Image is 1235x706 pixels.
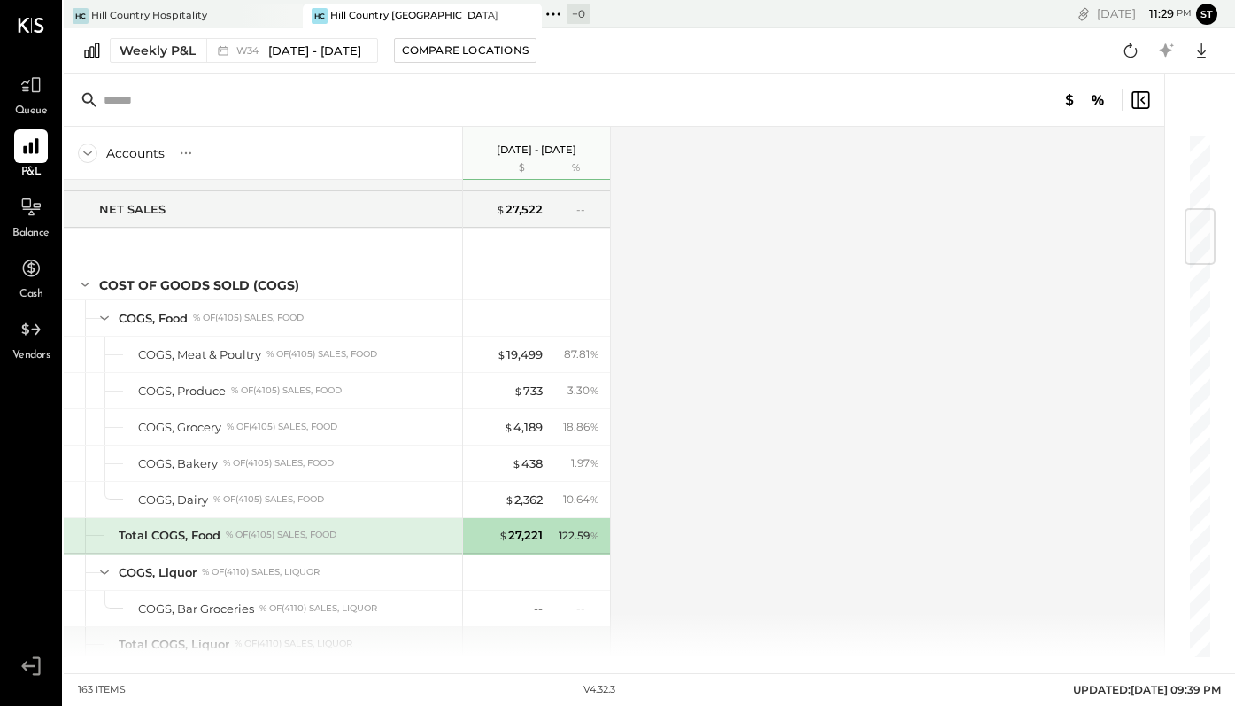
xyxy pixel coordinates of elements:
span: $ [497,347,506,361]
span: UPDATED: [DATE] 09:39 PM [1073,683,1221,696]
div: Compare Locations [402,43,529,58]
div: 438 [512,455,543,472]
div: % of (4110) Sales, Liquor [202,566,320,578]
div: 27,522 [496,201,543,218]
div: Total COGS, Liquor [119,636,229,653]
div: % of (4105) Sales, Food [213,493,324,506]
div: 18.86 [563,419,599,435]
span: pm [1177,7,1192,19]
div: Total COGS, Food [119,527,220,544]
a: Cash [1,252,61,303]
div: % of (4105) Sales, Food [223,457,334,469]
div: 10.64 [563,492,599,508]
div: % of (4105) Sales, Food [231,384,342,397]
span: % [590,528,599,542]
span: $ [512,456,521,470]
span: Vendors [12,348,50,364]
div: -- [576,601,599,616]
div: -- [576,202,599,217]
div: 19,499 [497,346,543,363]
span: % [590,455,599,469]
div: COGS, Food [119,310,188,327]
span: [DATE] - [DATE] [268,43,361,59]
div: [DATE] [1097,5,1192,22]
a: Balance [1,190,61,242]
span: $ [505,493,514,507]
button: Compare Locations [394,38,536,63]
div: % of (4105) Sales, Food [226,529,336,541]
span: $ [498,528,508,542]
div: Accounts [106,144,165,162]
div: 733 [513,383,543,400]
div: 2,362 [505,492,543,508]
div: 4,189 [504,419,543,436]
button: st [1196,4,1217,25]
div: HC [312,8,328,24]
div: COGS, Meat & Poultry [138,346,261,363]
div: % of (4110) Sales, Liquor [259,602,377,615]
div: + 0 [567,4,590,24]
div: COGS, Liquor [119,564,197,581]
span: Queue [15,104,48,120]
div: Weekly P&L [120,42,196,59]
div: v 4.32.3 [583,683,615,697]
div: COGS, Bar Groceries [138,601,254,617]
div: 87.81 [564,346,599,362]
div: 163 items [78,683,126,697]
span: 11 : 29 [1139,5,1174,22]
span: $ [504,420,513,434]
div: 122.59 [559,528,599,544]
div: 1.97 [571,455,599,471]
div: % of (4105) Sales, Food [193,312,304,324]
div: % of (4105) Sales, Food [227,421,337,433]
span: % [590,383,599,397]
div: COGS, Bakery [138,455,218,472]
div: COGS, Produce [138,383,226,400]
div: COST OF GOODS SOLD (COGS) [99,276,299,294]
div: NET SALES [99,201,166,218]
span: % [590,492,599,506]
a: P&L [1,129,61,181]
div: % of (4105) Sales, Food [266,348,377,361]
div: COGS, Dairy [138,492,208,508]
div: Hill Country [GEOGRAPHIC_DATA] [330,9,498,23]
div: Hill Country Hospitality [91,9,207,23]
div: 27,221 [498,527,543,544]
span: % [590,346,599,361]
span: $ [496,202,506,216]
a: Queue [1,68,61,120]
span: Balance [12,226,50,242]
div: copy link [1075,4,1092,23]
div: % of (4110) Sales, Liquor [235,638,352,650]
span: % [590,419,599,433]
a: Vendors [1,313,61,364]
p: [DATE] - [DATE] [497,144,576,156]
div: $ [472,161,543,175]
span: P&L [21,165,42,181]
div: COGS, Grocery [138,419,221,436]
div: -- [534,601,543,617]
span: $ [513,384,523,398]
button: Weekly P&L W34[DATE] - [DATE] [110,38,378,63]
span: W34 [236,46,264,56]
div: % [547,161,605,175]
div: 3.30 [567,383,599,399]
span: Cash [19,287,42,303]
div: HC [73,8,89,24]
